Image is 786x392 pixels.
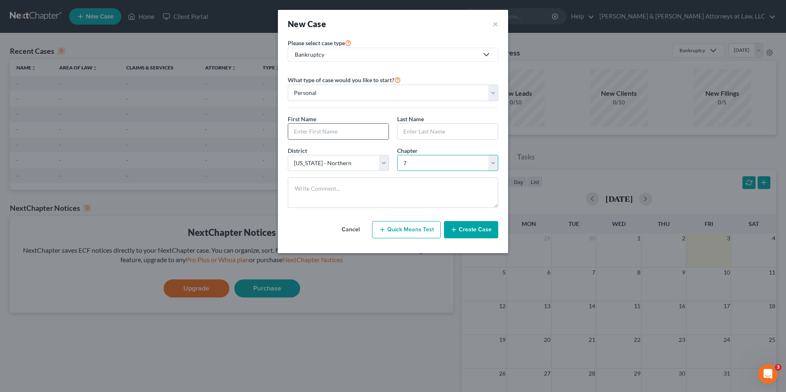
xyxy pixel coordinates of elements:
[333,221,369,238] button: Cancel
[288,19,326,29] strong: New Case
[775,364,781,371] span: 3
[397,147,418,154] span: Chapter
[372,221,441,238] button: Quick Means Test
[288,39,345,46] span: Please select case type
[295,51,478,59] div: Bankruptcy
[288,147,307,154] span: District
[288,75,401,85] label: What type of case would you like to start?
[288,115,316,122] span: First Name
[444,221,498,238] button: Create Case
[397,115,424,122] span: Last Name
[288,124,388,139] input: Enter First Name
[758,364,778,384] iframe: Intercom live chat
[398,124,498,139] input: Enter Last Name
[492,18,498,30] button: ×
